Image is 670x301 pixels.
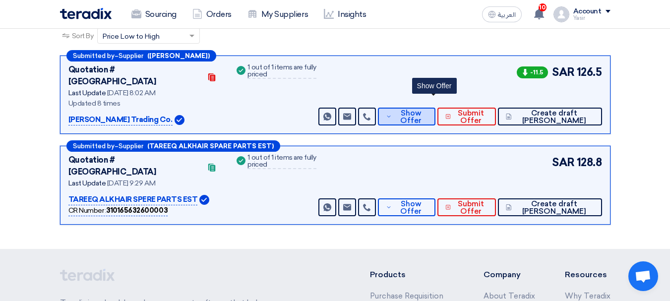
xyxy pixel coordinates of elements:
[394,110,427,124] span: Show Offer
[106,206,168,215] b: 310165632600003
[498,108,602,125] button: Create draft [PERSON_NAME]
[498,11,516,18] span: العربية
[539,3,547,11] span: 10
[147,53,210,59] b: ([PERSON_NAME])
[68,154,201,178] div: Quotation # [GEOGRAPHIC_DATA]
[107,89,155,97] span: [DATE] 8:02 AM
[484,269,535,281] li: Company
[514,110,594,124] span: Create draft [PERSON_NAME]
[370,292,443,301] a: Purchase Requisition
[199,195,209,205] img: Verified Account
[68,64,201,88] div: Quotation # [GEOGRAPHIC_DATA]
[103,31,160,42] span: Price Low to High
[68,179,106,187] span: Last Update
[437,108,496,125] button: Submit Offer
[498,198,602,216] button: Create draft [PERSON_NAME]
[60,8,112,19] img: Teradix logo
[247,64,316,79] div: 1 out of 1 items are fully priced
[73,143,115,149] span: Submitted by
[66,140,280,152] div: –
[565,269,610,281] li: Resources
[514,200,594,215] span: Create draft [PERSON_NAME]
[66,50,216,61] div: –
[453,200,488,215] span: Submit Offer
[370,269,454,281] li: Products
[517,66,548,78] span: -11.5
[573,15,610,21] div: Yasir
[247,154,316,169] div: 1 out of 1 items are fully priced
[577,64,602,80] span: 126.5
[68,194,198,206] p: TAREEQ ALKHAIR SPERE PARTS EST
[482,6,522,22] button: العربية
[437,198,496,216] button: Submit Offer
[628,261,658,291] div: Open chat
[394,200,427,215] span: Show Offer
[72,31,94,41] span: Sort By
[107,179,155,187] span: [DATE] 9:29 AM
[73,53,115,59] span: Submitted by
[552,154,575,171] span: SAR
[484,292,535,301] a: About Teradix
[412,78,457,94] div: Show Offer
[453,110,488,124] span: Submit Offer
[573,7,602,16] div: Account
[184,3,240,25] a: Orders
[240,3,316,25] a: My Suppliers
[378,198,435,216] button: Show Offer
[119,53,143,59] span: Supplier
[552,64,575,80] span: SAR
[316,3,374,25] a: Insights
[553,6,569,22] img: profile_test.png
[378,108,435,125] button: Show Offer
[68,205,168,216] div: CR Number :
[577,154,602,171] span: 128.8
[119,143,143,149] span: Supplier
[123,3,184,25] a: Sourcing
[175,115,184,125] img: Verified Account
[565,292,610,301] a: Why Teradix
[68,98,223,109] div: Updated 8 times
[147,143,274,149] b: (TAREEQ ALKHAIR SPARE PARTS EST)
[68,114,173,126] p: [PERSON_NAME] Trading Co.
[68,89,106,97] span: Last Update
